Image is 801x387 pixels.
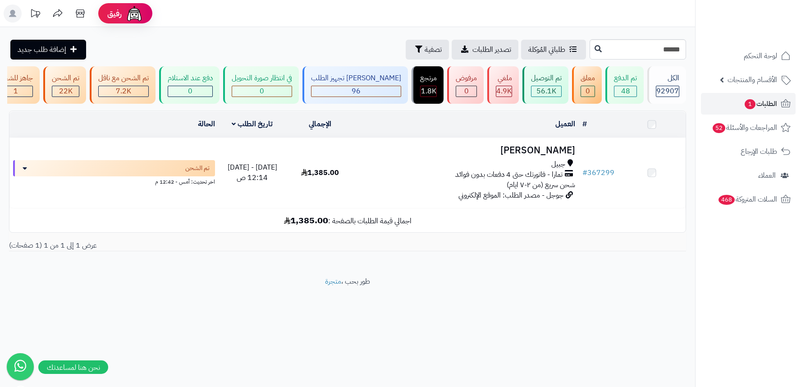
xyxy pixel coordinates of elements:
[168,86,212,97] div: 0
[309,119,331,129] a: الإجمالي
[41,66,88,104] a: تم الشحن 22K
[741,145,777,158] span: طلبات الإرجاع
[570,66,604,104] a: معلق 0
[185,164,210,173] span: تم الشحن
[456,73,477,83] div: مرفوض
[551,159,565,170] span: جبيل
[10,40,86,60] a: إضافة طلب جديد
[221,66,301,104] a: في انتظار صورة التحويل 0
[713,123,726,133] span: 52
[52,73,79,83] div: تم الشحن
[701,141,796,162] a: طلبات الإرجاع
[168,73,213,83] div: دفع عند الاستلام
[352,86,361,97] span: 96
[712,121,777,134] span: المراجعات والأسئلة
[301,167,339,178] span: 1,385.00
[232,86,292,97] div: 0
[485,66,521,104] a: ملغي 4.9K
[701,93,796,115] a: الطلبات1
[582,167,614,178] a: #367299
[198,119,215,129] a: الحالة
[421,86,436,97] span: 1.8K
[18,44,66,55] span: إضافة طلب جديد
[604,66,645,104] a: تم الدفع 48
[758,169,776,182] span: العملاء
[740,21,792,40] img: logo-2.png
[325,276,341,287] a: متجرة
[472,44,511,55] span: تصدير الطلبات
[719,195,735,205] span: 468
[425,44,442,55] span: تصفية
[420,73,437,83] div: مرتجع
[260,86,264,97] span: 0
[614,73,637,83] div: تم الدفع
[555,119,575,129] a: العميل
[455,170,563,180] span: تمارا - فاتورتك حتى 4 دفعات بدون فوائد
[9,208,686,232] td: اجمالي قيمة الطلبات بالصفحة :
[88,66,157,104] a: تم الشحن مع ناقل 7.2K
[13,176,215,186] div: اخر تحديث: أمس - 12:42 م
[581,73,595,83] div: معلق
[125,5,143,23] img: ai-face.png
[284,213,328,227] b: 1,385.00
[2,240,348,251] div: عرض 1 إلى 1 من 1 (1 صفحات)
[614,86,636,97] div: 48
[701,117,796,138] a: المراجعات والأسئلة52
[311,86,401,97] div: 96
[232,73,292,83] div: في انتظار صورة التحويل
[52,86,79,97] div: 22048
[582,119,587,129] a: #
[521,40,586,60] a: طلباتي المُوكلة
[357,145,576,156] h3: [PERSON_NAME]
[496,73,512,83] div: ملغي
[645,66,688,104] a: الكل92907
[621,86,630,97] span: 48
[745,99,755,109] span: 1
[582,167,587,178] span: #
[410,66,445,104] a: مرتجع 1.8K
[14,86,18,97] span: 1
[421,86,436,97] div: 1763
[452,40,518,60] a: تصدير الطلبات
[99,86,148,97] div: 7223
[744,97,777,110] span: الطلبات
[464,86,469,97] span: 0
[701,165,796,186] a: العملاء
[531,73,562,83] div: تم التوصيل
[718,193,777,206] span: السلات المتروكة
[496,86,512,97] span: 4.9K
[656,73,679,83] div: الكل
[521,66,570,104] a: تم التوصيل 56.1K
[188,86,192,97] span: 0
[458,190,563,201] span: جوجل - مصدر الطلب: الموقع الإلكتروني
[445,66,485,104] a: مرفوض 0
[536,86,556,97] span: 56.1K
[581,86,595,97] div: 0
[528,44,565,55] span: طلباتي المُوكلة
[311,73,401,83] div: [PERSON_NAME] تجهيز الطلب
[701,45,796,67] a: لوحة التحكم
[301,66,410,104] a: [PERSON_NAME] تجهيز الطلب 96
[701,189,796,210] a: السلات المتروكة468
[531,86,561,97] div: 56066
[59,86,73,97] span: 22K
[656,86,679,97] span: 92907
[232,119,273,129] a: تاريخ الطلب
[586,86,590,97] span: 0
[228,162,277,183] span: [DATE] - [DATE] 12:14 ص
[456,86,476,97] div: 0
[728,74,777,86] span: الأقسام والمنتجات
[496,86,512,97] div: 4921
[744,50,777,62] span: لوحة التحكم
[157,66,221,104] a: دفع عند الاستلام 0
[507,180,575,190] span: شحن سريع (من ٢-٧ ايام)
[98,73,149,83] div: تم الشحن مع ناقل
[406,40,449,60] button: تصفية
[107,8,122,19] span: رفيق
[24,5,46,25] a: تحديثات المنصة
[116,86,131,97] span: 7.2K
